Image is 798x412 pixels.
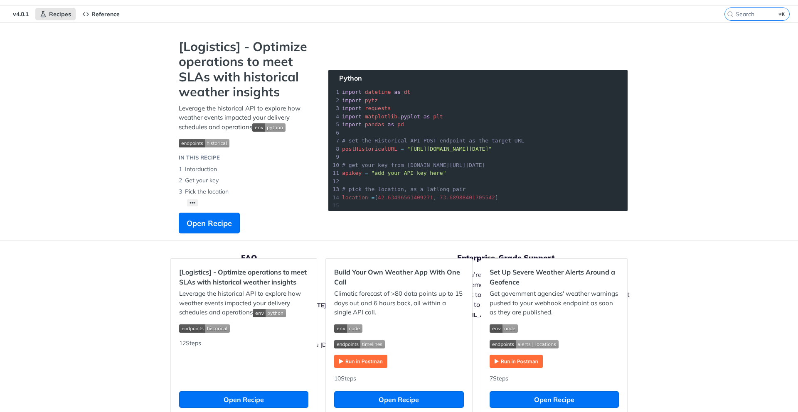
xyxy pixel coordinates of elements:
[253,309,286,317] img: env
[334,355,387,368] img: Run in Postman
[334,324,463,333] span: Expand image
[490,357,543,365] a: Expand image
[457,253,652,263] h5: Enterprise-Grade Support
[78,8,124,20] a: Reference
[179,324,308,333] span: Expand image
[179,39,312,100] strong: [Logistics] - Optimize operations to meet SLAs with historical weather insights
[252,123,286,131] span: Expand image
[179,339,308,383] div: 12 Steps
[179,154,220,162] div: IN THIS RECIPE
[490,391,619,408] button: Open Recipe
[179,138,312,147] span: Expand image
[334,340,385,348] img: endpoint
[334,324,362,333] img: env
[179,267,308,287] h2: [Logistics] - Optimize operations to meet SLAs with historical weather insights
[490,339,619,348] span: Expand image
[179,164,312,175] li: Intorduction
[187,199,198,206] button: •••
[490,355,543,368] img: Run in Postman
[241,253,457,263] h5: FAQ
[334,289,463,317] p: Climatic forecast of >80 data points up to 15 days out and 6 hours back, all within a single API ...
[727,11,734,17] svg: Search
[490,340,559,348] img: endpoint
[490,289,619,317] p: Get government agencies' weather warnings pushed to your webhook endpoint as soon as they are pub...
[777,10,787,18] kbd: ⌘K
[334,339,463,348] span: Expand image
[490,324,518,333] img: env
[334,391,463,408] button: Open Recipe
[490,374,619,383] div: 7 Steps
[179,324,230,333] img: endpoint
[187,218,232,229] span: Open Recipe
[490,267,619,287] h2: Set Up Severe Weather Alerts Around a Geofence
[334,267,463,287] h2: Build Your Own Weather App With One Call
[179,175,312,186] li: Get your key
[91,10,120,18] span: Reference
[49,10,71,18] span: Recipes
[252,123,286,132] img: env
[179,104,312,132] p: Leverage the historical API to explore how weather events impacted your delivery schedules and op...
[334,374,463,383] div: 10 Steps
[334,357,387,365] a: Expand image
[253,308,286,316] span: Expand image
[490,324,619,333] span: Expand image
[179,391,308,408] button: Open Recipe
[179,213,240,233] button: Open Recipe
[179,289,308,317] p: Leverage the historical API to explore how weather events impacted your delivery schedules and op...
[35,8,76,20] a: Recipes
[8,8,33,20] span: v4.0.1
[179,139,229,147] img: endpoint
[179,186,312,197] li: Pick the location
